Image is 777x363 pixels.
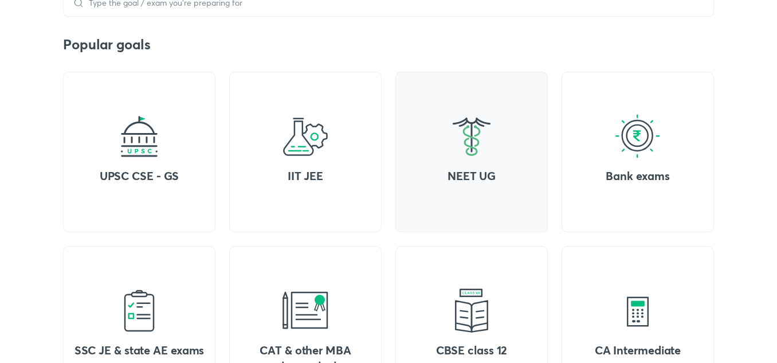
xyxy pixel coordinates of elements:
[405,343,539,358] h4: CBSE class 12
[116,288,162,334] img: goal-icon
[72,169,206,184] h4: UPSC CSE - GS
[63,35,714,53] h3: Popular goals
[282,288,328,334] img: goal-icon
[282,114,328,159] img: goal-icon
[238,169,372,184] h4: IIT JEE
[615,114,661,159] img: goal-icon
[571,169,705,184] h4: Bank exams
[449,114,495,159] img: goal-icon
[615,288,661,334] img: goal-icon
[405,169,539,184] h4: NEET UG
[449,288,495,334] img: goal-icon
[72,343,206,358] h4: SSC JE & state AE exams
[571,343,705,358] h4: CA Intermediate
[116,114,162,159] img: goal-icon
